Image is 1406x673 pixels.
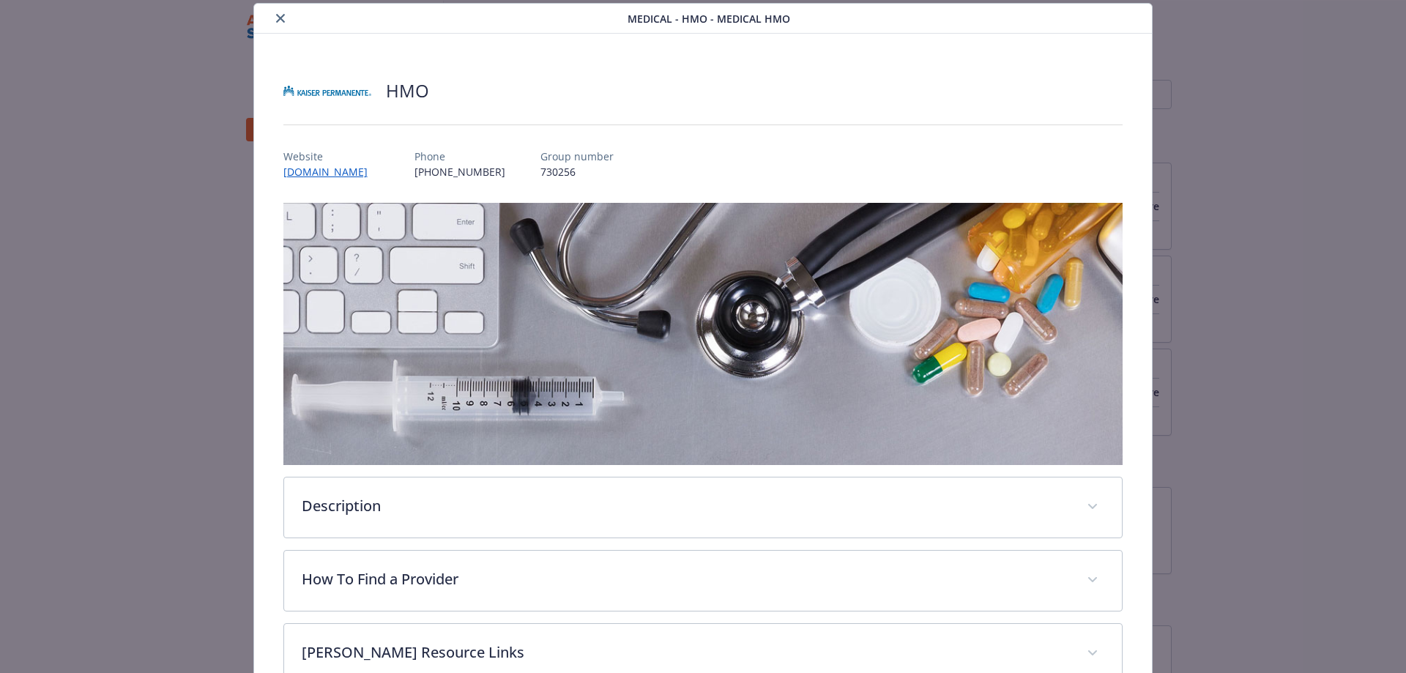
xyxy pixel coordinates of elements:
[284,477,1123,538] div: Description
[283,69,371,113] img: Kaiser Permanente Insurance Company
[283,165,379,179] a: [DOMAIN_NAME]
[284,551,1123,611] div: How To Find a Provider
[540,164,614,179] p: 730256
[302,642,1070,663] p: [PERSON_NAME] Resource Links
[302,495,1070,517] p: Description
[302,568,1070,590] p: How To Find a Provider
[414,164,505,179] p: [PHONE_NUMBER]
[272,10,289,27] button: close
[540,149,614,164] p: Group number
[283,149,379,164] p: Website
[386,78,429,103] h2: HMO
[283,203,1123,465] img: banner
[414,149,505,164] p: Phone
[628,11,790,26] span: Medical - HMO - Medical HMO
